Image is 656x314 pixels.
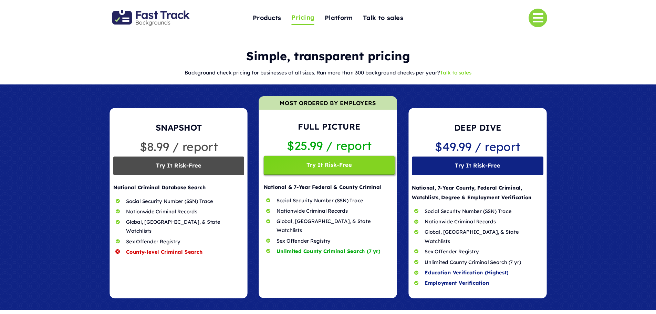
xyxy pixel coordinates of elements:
a: Platform [325,11,353,26]
b: Simple, transparent pricing [246,49,410,63]
a: Pricing [291,11,314,25]
img: Fast Track Backgrounds Logo [112,10,190,26]
a: Fast Track Backgrounds Logo [112,9,190,17]
span: Platform [325,13,353,23]
a: Talk to sales [440,69,471,76]
a: Link to # [529,9,547,27]
span: Products [253,13,281,23]
nav: One Page [218,1,438,35]
span: Talk to sales [363,13,403,23]
span: Pricing [291,12,314,23]
a: Talk to sales [363,11,403,26]
span: Background check pricing for businesses of all sizes. Run more than 300 background checks per year? [185,69,440,76]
